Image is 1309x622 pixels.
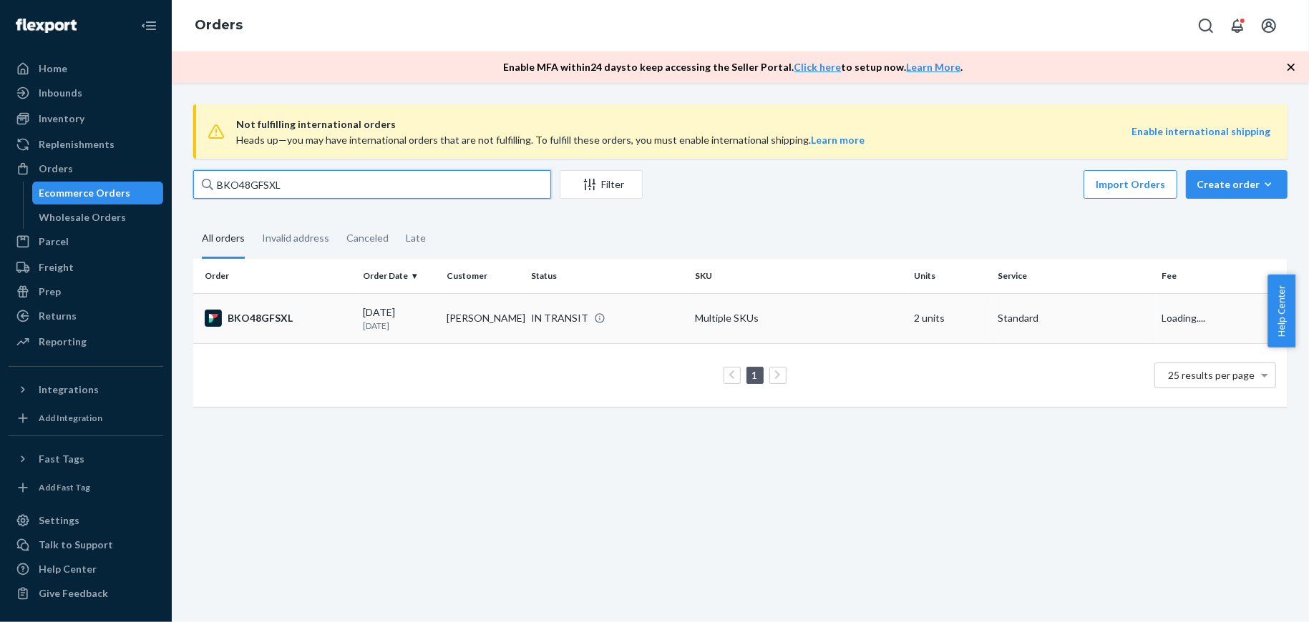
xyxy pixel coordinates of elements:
[39,586,108,601] div: Give Feedback
[39,61,67,76] div: Home
[9,582,163,605] button: Give Feedback
[39,137,115,152] div: Replenishments
[525,259,689,293] th: Status
[357,259,441,293] th: Order Date
[236,116,1132,133] span: Not fulfilling international orders
[442,293,525,343] td: [PERSON_NAME]
[9,509,163,532] a: Settings
[1197,177,1277,192] div: Create order
[236,134,865,146] span: Heads up—you may have international orders that are not fulfilling. To fulfill these orders, you ...
[9,305,163,327] a: Returns
[202,219,245,259] div: All orders
[39,562,97,576] div: Help Center
[39,538,113,552] div: Talk to Support
[195,17,243,33] a: Orders
[262,219,329,257] div: Invalid address
[39,162,73,176] div: Orders
[16,19,77,33] img: Flexport logo
[9,256,163,279] a: Freight
[39,452,84,466] div: Fast Tags
[560,170,643,199] button: Filter
[346,219,389,257] div: Canceled
[689,293,908,343] td: Multiple SKUs
[39,86,82,100] div: Inbounds
[1255,11,1283,40] button: Open account menu
[749,369,761,381] a: Page 1 is your current page
[1267,275,1295,347] button: Help Center
[39,481,90,493] div: Add Fast Tag
[908,259,992,293] th: Units
[9,476,163,499] a: Add Fast Tag
[9,230,163,253] a: Parcel
[447,270,520,282] div: Customer
[1169,369,1255,381] span: 25 results per page
[406,219,426,257] div: Late
[9,280,163,303] a: Prep
[39,260,74,275] div: Freight
[560,177,642,192] div: Filter
[1084,170,1177,199] button: Import Orders
[9,57,163,80] a: Home
[193,170,551,199] input: Search orders
[794,61,842,73] a: Click here
[9,448,163,470] button: Fast Tags
[39,335,87,349] div: Reporting
[39,412,102,424] div: Add Integration
[992,259,1156,293] th: Service
[9,107,163,130] a: Inventory
[1132,125,1270,137] a: Enable international shipping
[998,311,1150,325] p: Standard
[907,61,961,73] a: Learn More
[689,259,908,293] th: SKU
[32,206,164,229] a: Wholesale Orders
[39,235,69,249] div: Parcel
[39,210,127,224] div: Wholesale Orders
[811,134,865,146] a: Learn more
[39,513,79,528] div: Settings
[363,305,435,332] div: [DATE]
[135,11,163,40] button: Close Navigation
[193,259,357,293] th: Order
[9,378,163,401] button: Integrations
[39,309,77,323] div: Returns
[1192,11,1220,40] button: Open Search Box
[205,310,351,327] div: BKO48GFSXL
[32,182,164,204] a: Ecommerce Orders
[39,186,131,200] div: Ecommerce Orders
[39,112,84,126] div: Inventory
[9,407,163,430] a: Add Integration
[908,293,992,343] td: 2 units
[9,533,163,556] a: Talk to Support
[39,382,99,397] div: Integrations
[9,558,163,581] a: Help Center
[1157,259,1288,293] th: Fee
[531,311,588,325] div: IN TRANSIT
[504,60,963,74] p: Enable MFA within 24 days to keep accessing the Seller Portal. to setup now. .
[1186,170,1288,199] button: Create order
[9,330,163,353] a: Reporting
[1157,293,1288,343] td: Loading....
[363,320,435,332] p: [DATE]
[9,133,163,156] a: Replenishments
[9,82,163,104] a: Inbounds
[1223,11,1252,40] button: Open notifications
[183,5,254,46] ol: breadcrumbs
[9,157,163,180] a: Orders
[39,285,61,299] div: Prep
